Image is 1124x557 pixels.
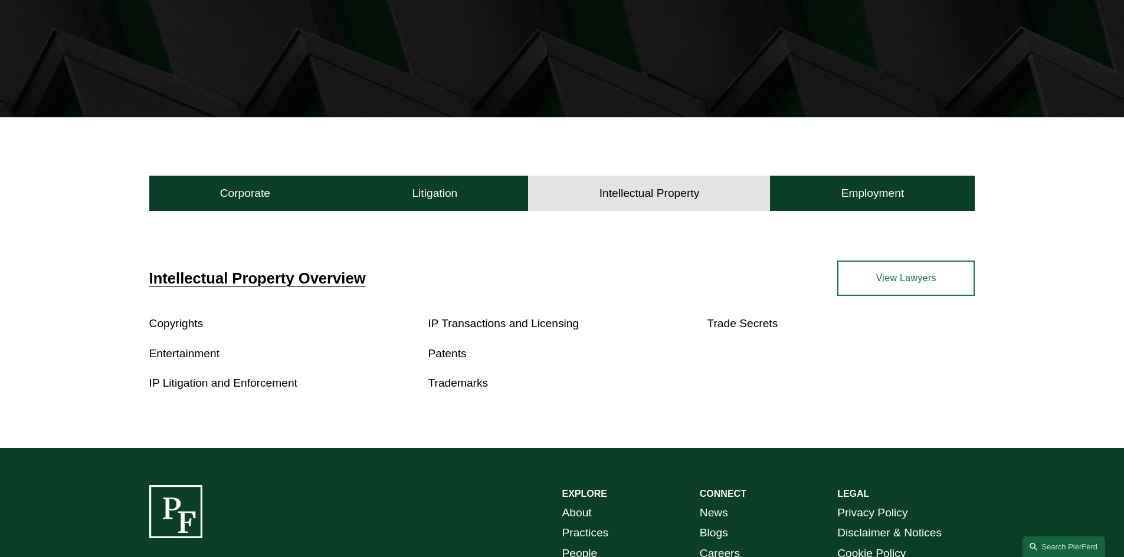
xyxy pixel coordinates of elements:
h4: Intellectual Property [599,186,700,200]
a: Copyrights [149,317,204,329]
a: Entertainment [149,347,219,360]
a: Disclaimer & Notices [837,523,942,543]
a: IP Transactions and Licensing [428,317,579,329]
a: Patents [428,347,467,360]
strong: EXPLORE [562,489,607,499]
a: View Lawyers [837,261,975,296]
strong: CONNECT [700,489,746,499]
h4: Litigation [412,186,457,200]
h4: Employment [841,186,905,200]
a: Trade Secrets [707,317,778,329]
a: News [700,503,728,523]
h4: Corporate [220,186,270,200]
a: Practices [562,523,609,543]
a: Blogs [700,523,728,543]
a: Intellectual Property Overview [149,270,366,286]
a: IP Litigation and Enforcement [149,377,297,389]
a: Search this site [1023,536,1105,557]
a: Privacy Policy [837,503,907,523]
a: Trademarks [428,377,489,389]
a: About [562,503,592,523]
strong: LEGAL [837,489,869,499]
